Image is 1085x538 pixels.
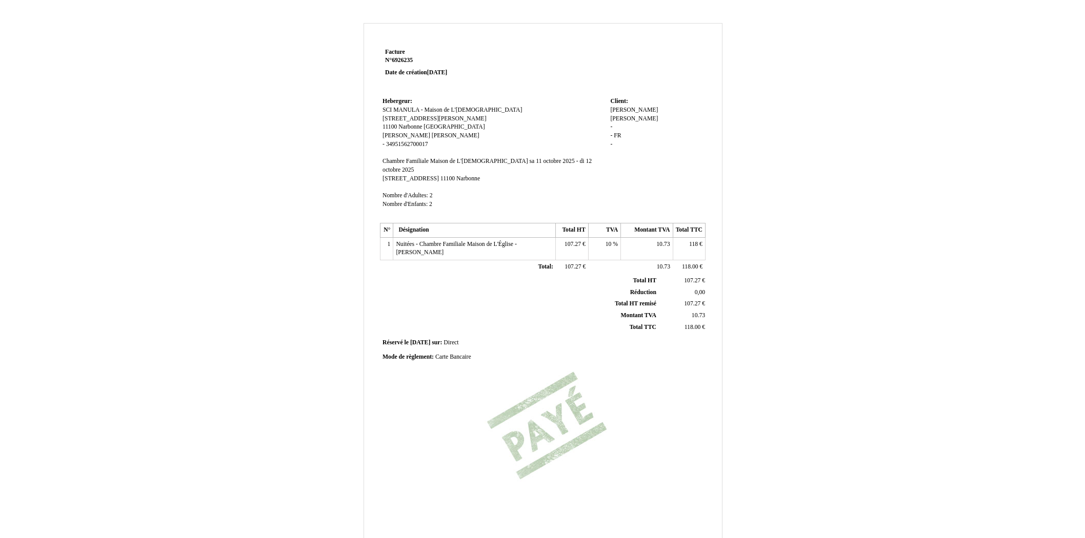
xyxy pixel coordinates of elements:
[380,237,393,260] td: 1
[393,223,556,238] th: Désignation
[383,141,385,148] span: -
[614,132,621,139] span: FR
[673,237,705,260] td: €
[383,192,428,199] span: Nombre d'Adultes:
[685,324,701,330] span: 118.00
[430,192,433,199] span: 2
[689,241,698,247] span: 118
[385,56,508,65] strong: N°
[383,115,487,122] span: [STREET_ADDRESS][PERSON_NAME]
[610,132,612,139] span: -
[556,260,588,275] td: €
[444,339,458,346] span: Direct
[538,263,553,270] span: Total:
[380,223,393,238] th: N°
[610,141,612,148] span: -
[684,300,700,307] span: 107.27
[432,339,442,346] span: sur:
[427,69,447,76] span: [DATE]
[435,354,471,360] span: Carte Bancaire
[410,339,430,346] span: [DATE]
[657,263,670,270] span: 10.73
[383,158,528,164] span: Chambre Familiale Maison de L'[DEMOGRAPHIC_DATA]
[386,141,428,148] span: 34951562700017
[383,123,397,130] span: 11100
[673,223,705,238] th: Total TTC
[383,201,428,208] span: Nombre d'Enfants:
[658,298,707,310] td: €
[658,275,707,286] td: €
[383,98,412,105] span: Hebergeur:
[633,277,656,284] span: Total HT
[456,175,480,182] span: Narbonne
[556,237,588,260] td: €
[383,107,522,113] span: SCI MANULA - Maison de L'[DEMOGRAPHIC_DATA]
[630,289,656,296] span: Réduction
[610,107,658,113] span: [PERSON_NAME]
[610,115,658,122] span: [PERSON_NAME]
[565,241,581,247] span: 107.27
[440,175,455,182] span: 11100
[432,132,479,139] span: [PERSON_NAME]
[684,277,700,284] span: 107.27
[565,263,581,270] span: 107.27
[396,241,516,256] span: Nuitées - Chambre Familiale Maison de L'Église - [PERSON_NAME]
[615,300,656,307] span: Total HT remisé
[606,241,612,247] span: 10
[385,69,447,76] strong: Date de création
[610,98,628,105] span: Client:
[588,223,620,238] th: TVA
[621,223,673,238] th: Montant TVA
[424,123,485,130] span: [GEOGRAPHIC_DATA]
[383,132,430,139] span: [PERSON_NAME]
[383,354,434,360] span: Mode de règlement:
[673,260,705,275] td: €
[610,123,612,130] span: -
[392,57,413,64] span: 6926235
[429,201,432,208] span: 2
[656,241,670,247] span: 10.73
[383,339,409,346] span: Réservé le
[383,175,439,182] span: [STREET_ADDRESS]
[383,158,592,173] span: sa 11 octobre 2025 - di 12 octobre 2025
[621,312,656,319] span: Montant TVA
[398,123,422,130] span: Narbonne
[630,324,656,330] span: Total TTC
[588,237,620,260] td: %
[692,312,705,319] span: 10.73
[682,263,698,270] span: 118.00
[658,321,707,333] td: €
[385,49,405,55] span: Facture
[695,289,705,296] span: 0,00
[556,223,588,238] th: Total HT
